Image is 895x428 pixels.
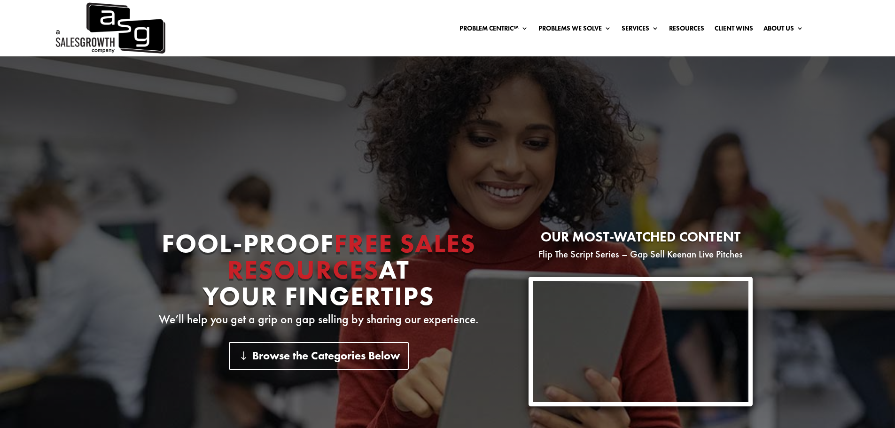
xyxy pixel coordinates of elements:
p: We’ll help you get a grip on gap selling by sharing our experience. [142,314,495,325]
a: Client Wins [715,25,753,35]
a: Resources [669,25,704,35]
a: Browse the Categories Below [229,342,409,370]
span: Free Sales Resources [227,226,476,287]
h1: Fool-proof At Your Fingertips [142,230,495,314]
a: About Us [763,25,803,35]
a: Problem Centric™ [459,25,528,35]
a: Problems We Solve [538,25,611,35]
h2: Our most-watched content [529,230,753,249]
p: Flip The Script Series – Gap Sell Keenan Live Pitches [529,249,753,260]
a: Services [622,25,659,35]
